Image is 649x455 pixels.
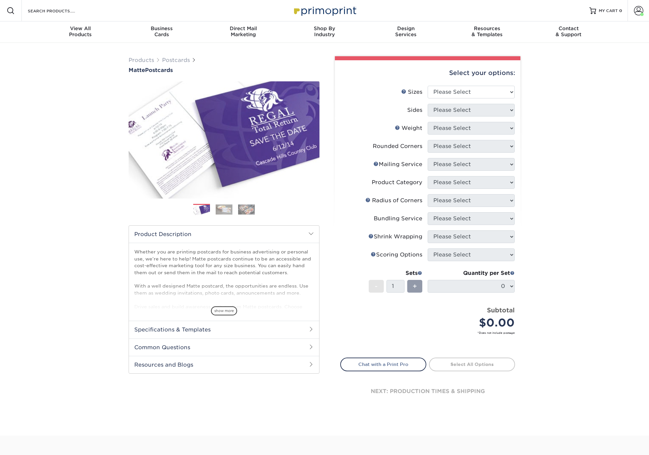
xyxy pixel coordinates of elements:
span: 0 [619,8,622,13]
h2: Resources and Blogs [129,356,319,373]
span: - [375,281,378,291]
div: Products [40,25,121,37]
div: Weight [395,124,422,132]
p: Whether you are printing postcards for business advertising or personal use, we’re here to help! ... [134,248,314,330]
div: Services [365,25,446,37]
a: View AllProducts [40,21,121,43]
h2: Product Description [129,226,319,243]
div: Select your options: [340,60,515,86]
div: Radius of Corners [365,197,422,205]
div: Industry [284,25,365,37]
div: Product Category [372,178,422,186]
img: Matte 01 [129,74,319,206]
a: Direct MailMarketing [203,21,284,43]
h1: Postcards [129,67,319,73]
strong: Subtotal [487,306,515,314]
span: Matte [129,67,145,73]
a: MattePostcards [129,67,319,73]
div: Sets [369,269,422,277]
div: Scoring Options [371,251,422,259]
small: *Does not include postage [346,331,515,335]
div: & Support [528,25,609,37]
input: SEARCH PRODUCTS..... [27,7,92,15]
span: Business [121,25,203,31]
a: Resources& Templates [446,21,528,43]
div: Mailing Service [373,160,422,168]
div: Rounded Corners [373,142,422,150]
a: DesignServices [365,21,446,43]
img: Postcards 03 [238,204,255,215]
img: Postcards 01 [193,204,210,216]
div: Marketing [203,25,284,37]
span: Shop By [284,25,365,31]
span: Direct Mail [203,25,284,31]
span: View All [40,25,121,31]
img: Postcards 02 [216,204,232,215]
img: Primoprint [291,3,358,18]
span: Contact [528,25,609,31]
div: Bundling Service [374,215,422,223]
span: MY CART [599,8,618,14]
div: & Templates [446,25,528,37]
h2: Specifications & Templates [129,321,319,338]
div: Cards [121,25,203,37]
span: Resources [446,25,528,31]
span: + [413,281,417,291]
div: $0.00 [433,315,515,331]
span: show more [211,306,237,315]
a: Products [129,57,154,63]
div: Sides [407,106,422,114]
a: Shop ByIndustry [284,21,365,43]
span: Design [365,25,446,31]
div: next: production times & shipping [340,371,515,411]
a: Postcards [162,57,190,63]
a: Contact& Support [528,21,609,43]
a: Select All Options [429,358,515,371]
div: Quantity per Set [428,269,515,277]
a: BusinessCards [121,21,203,43]
a: Chat with a Print Pro [340,358,426,371]
div: Shrink Wrapping [368,233,422,241]
div: Sizes [401,88,422,96]
h2: Common Questions [129,338,319,356]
